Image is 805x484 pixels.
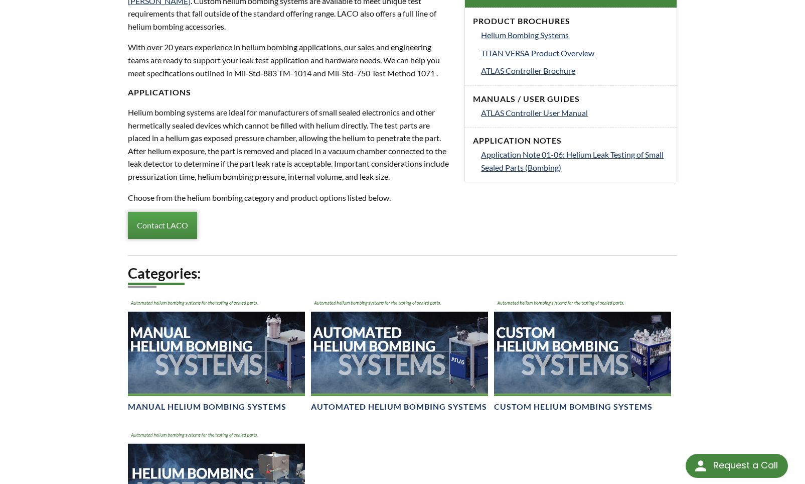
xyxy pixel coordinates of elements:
h4: Application Notes [473,136,669,146]
p: With over 20 years experience in helium bombing applications, our sales and engineering teams are... [128,41,453,79]
div: Request a Call [686,454,788,478]
a: ATLAS Controller Brochure [481,64,669,77]
p: Choose from the helium bombing category and product options listed below. [128,191,453,204]
a: Application Note 01-06: Helium Leak Testing of Small Sealed Parts (Bombing) [481,148,669,174]
h4: Manual Helium Bombing Systems [128,402,286,412]
span: Helium Bombing Systems [481,30,569,40]
a: Automated Helium Bombing Systems BannerAutomated Helium Bombing Systems [311,297,488,413]
a: Manual Helium Bombing Systems BannerManual Helium Bombing Systems [128,297,305,413]
a: Helium Bombing Systems [481,29,669,42]
img: round button [693,458,709,474]
a: Custom Helium Bombing Chambers BannerCustom Helium Bombing Systems [494,297,671,413]
h4: Custom Helium Bombing Systems [494,402,653,412]
span: TITAN VERSA Product Overview [481,48,594,58]
h4: Automated Helium Bombing Systems [311,402,487,412]
h4: Product Brochures [473,16,669,27]
h4: Manuals / User Guides [473,94,669,104]
a: Contact LACO [128,212,197,239]
span: ATLAS Controller User Manual [481,108,588,117]
span: Application Note 01-06: Helium Leak Testing of Small Sealed Parts (Bombing) [481,150,664,172]
h2: Categories: [128,264,678,283]
div: Request a Call [713,454,778,477]
h4: Applications [128,87,453,98]
a: TITAN VERSA Product Overview [481,47,669,60]
a: ATLAS Controller User Manual [481,106,669,119]
p: Helium bombing systems are ideal for manufacturers of small sealed electronics and other hermetic... [128,106,453,183]
span: ATLAS Controller Brochure [481,66,575,75]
